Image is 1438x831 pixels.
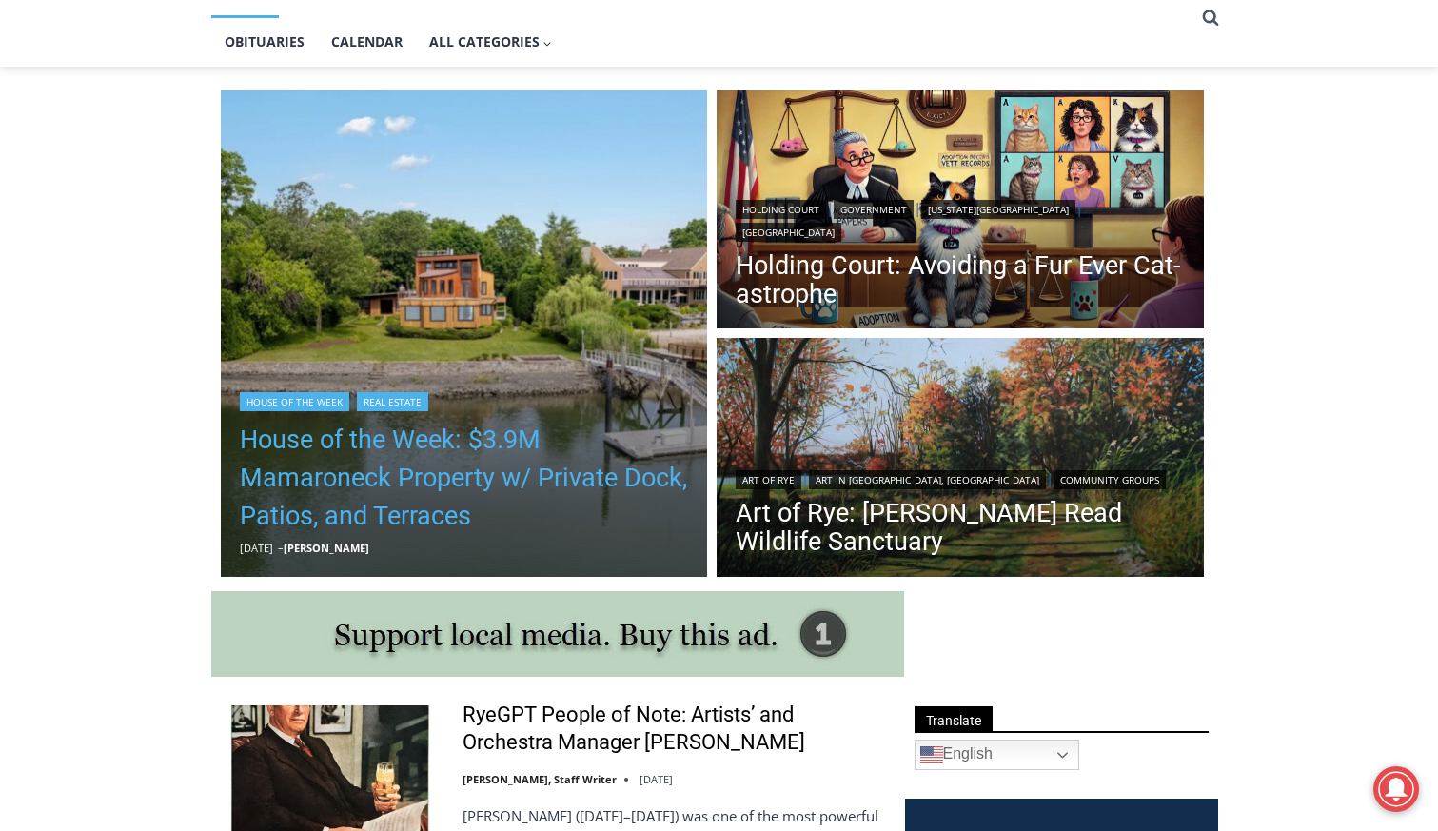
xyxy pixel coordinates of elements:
[240,541,273,555] time: [DATE]
[463,702,880,756] a: RyeGPT People of Note: Artists’ and Orchestra Manager [PERSON_NAME]
[458,185,922,237] a: Intern @ [DOMAIN_NAME]
[640,772,673,786] time: [DATE]
[1,191,191,237] a: Open Tues. - Sun. [PHONE_NUMBER]
[565,6,687,87] a: Book [PERSON_NAME]'s Good Humor for Your Event
[736,196,1185,242] div: | | |
[809,470,1046,489] a: Art in [GEOGRAPHIC_DATA], [GEOGRAPHIC_DATA]
[318,18,416,66] a: Calendar
[717,338,1204,582] img: (PHOTO: Edith G. Read Wildlife Sanctuary (Acrylic 12x24). Trail along Playland Lake. By Elizabeth...
[416,18,566,66] button: Child menu of All Categories
[240,392,349,411] a: House of the Week
[736,251,1185,308] a: Holding Court: Avoiding a Fur Ever Cat-astrophe
[240,388,689,411] div: |
[717,90,1204,334] a: Read More Holding Court: Avoiding a Fur Ever Cat-astrophe
[1054,470,1166,489] a: Community Groups
[717,338,1204,582] a: Read More Art of Rye: Edith G. Read Wildlife Sanctuary
[463,772,617,786] a: [PERSON_NAME], Staff Writer
[221,90,708,578] img: 1160 Greacen Point Road, Mamaroneck
[6,196,187,268] span: Open Tues. - Sun. [PHONE_NUMBER]
[736,470,801,489] a: Art of Rye
[736,466,1185,489] div: | |
[921,200,1075,219] a: [US_STATE][GEOGRAPHIC_DATA]
[278,541,284,555] span: –
[211,18,318,66] a: Obituaries
[481,1,899,185] div: "I learned about the history of a place I’d honestly never considered even as a resident of [GEOG...
[580,20,662,73] h4: Book [PERSON_NAME]'s Good Humor for Your Event
[834,200,914,219] a: Government
[211,591,904,677] img: support local media, buy this ad
[915,740,1079,770] a: English
[240,421,689,535] a: House of the Week: $3.9M Mamaroneck Property w/ Private Dock, Patios, and Terraces
[736,200,826,219] a: Holding Court
[717,90,1204,334] img: DALLE 2025-08-10 Holding Court - humorous cat custody trial
[196,119,280,228] div: Located at [STREET_ADDRESS][PERSON_NAME]
[357,392,428,411] a: Real Estate
[736,223,841,242] a: [GEOGRAPHIC_DATA]
[736,499,1185,556] a: Art of Rye: [PERSON_NAME] Read Wildlife Sanctuary
[920,743,943,766] img: en
[221,90,708,578] a: Read More House of the Week: $3.9M Mamaroneck Property w/ Private Dock, Patios, and Terraces
[1193,1,1228,35] button: View Search Form
[498,189,882,232] span: Intern @ [DOMAIN_NAME]
[915,706,993,732] span: Translate
[125,25,470,61] div: Individually Wrapped Items. Dairy, Gluten & Nut Free Options. Kosher Items Available.
[284,541,369,555] a: [PERSON_NAME]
